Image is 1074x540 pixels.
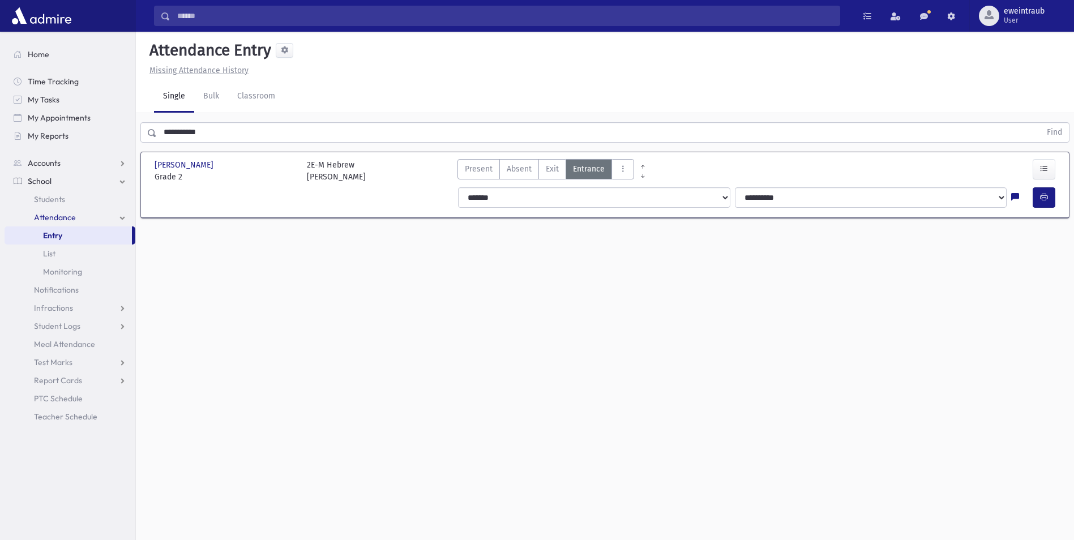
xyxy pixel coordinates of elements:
span: School [28,176,52,186]
span: Grade 2 [155,171,296,183]
a: Classroom [228,81,284,113]
a: Notifications [5,281,135,299]
span: Student Logs [34,321,80,331]
span: Time Tracking [28,76,79,87]
a: Students [5,190,135,208]
a: PTC Schedule [5,389,135,408]
span: My Tasks [28,95,59,105]
span: eweintraub [1004,7,1045,16]
span: List [43,248,55,259]
a: Single [154,81,194,113]
span: [PERSON_NAME] [155,159,216,171]
a: Missing Attendance History [145,66,249,75]
span: PTC Schedule [34,393,83,404]
a: Time Tracking [5,72,135,91]
input: Search [170,6,840,26]
a: Teacher Schedule [5,408,135,426]
span: Accounts [28,158,61,168]
a: Report Cards [5,371,135,389]
h5: Attendance Entry [145,41,271,60]
span: Absent [507,163,532,175]
a: Accounts [5,154,135,172]
a: Test Marks [5,353,135,371]
span: Test Marks [34,357,72,367]
span: Report Cards [34,375,82,385]
button: Find [1040,123,1069,142]
span: Exit [546,163,559,175]
a: Student Logs [5,317,135,335]
a: Attendance [5,208,135,226]
span: Students [34,194,65,204]
span: Present [465,163,493,175]
img: AdmirePro [9,5,74,27]
a: My Reports [5,127,135,145]
span: Monitoring [43,267,82,277]
span: Entrance [573,163,605,175]
span: Home [28,49,49,59]
a: Meal Attendance [5,335,135,353]
a: Bulk [194,81,228,113]
a: My Tasks [5,91,135,109]
span: My Reports [28,131,69,141]
div: AttTypes [457,159,634,183]
a: My Appointments [5,109,135,127]
a: Infractions [5,299,135,317]
span: Infractions [34,303,73,313]
a: List [5,245,135,263]
a: Home [5,45,135,63]
u: Missing Attendance History [149,66,249,75]
span: Notifications [34,285,79,295]
span: Entry [43,230,62,241]
span: My Appointments [28,113,91,123]
span: Teacher Schedule [34,412,97,422]
a: Monitoring [5,263,135,281]
a: Entry [5,226,132,245]
span: Meal Attendance [34,339,95,349]
span: User [1004,16,1045,25]
a: School [5,172,135,190]
div: 2E-M Hebrew [PERSON_NAME] [307,159,366,183]
span: Attendance [34,212,76,222]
